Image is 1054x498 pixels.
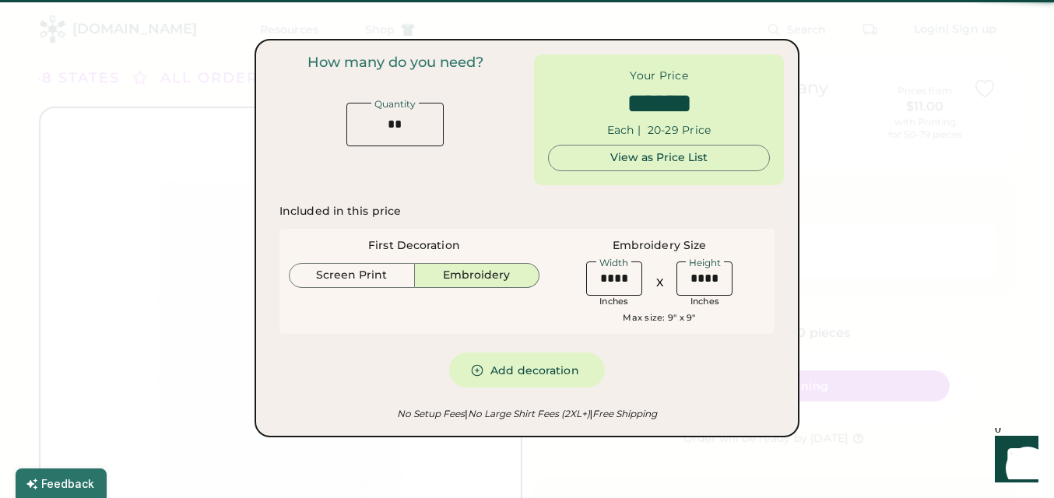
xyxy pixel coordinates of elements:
em: No Large Shirt Fees (2XL+) [465,408,589,419]
div: View as Price List [561,150,757,166]
div: Each | 20-29 Price [607,123,711,139]
iframe: Front Chat [980,428,1047,495]
div: Inches [690,296,720,308]
em: Free Shipping [590,408,657,419]
div: Your Price [630,68,688,84]
div: How many do you need? [307,54,483,72]
button: Embroidery [415,263,540,288]
button: Add decoration [449,352,605,388]
div: Embroidery Size [613,238,707,254]
div: Quantity [371,100,419,109]
button: Screen Print [289,263,415,288]
em: No Setup Fees [397,408,465,419]
div: Height [686,258,724,268]
div: Inches [599,296,629,308]
div: Width [596,258,631,268]
font: | [590,408,592,419]
div: Included in this price [279,204,401,219]
div: Max size: 9" x 9" [623,312,695,324]
div: First Decoration [368,238,460,254]
div: X [656,275,663,291]
font: | [465,408,467,419]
